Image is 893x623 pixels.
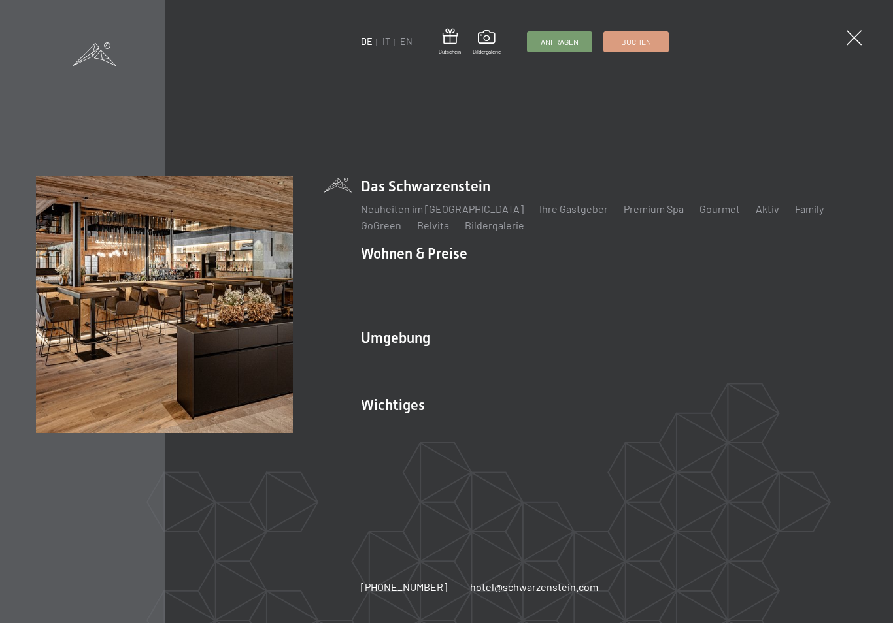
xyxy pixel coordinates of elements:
[473,30,501,55] a: Bildergalerie
[624,202,684,215] a: Premium Spa
[361,219,401,231] a: GoGreen
[473,48,501,56] span: Bildergalerie
[604,32,668,52] a: Buchen
[465,219,524,231] a: Bildergalerie
[439,48,461,56] span: Gutschein
[361,36,373,47] a: DE
[528,32,592,52] a: Anfragen
[756,202,779,215] a: Aktiv
[417,219,449,231] a: Belvita
[400,36,413,47] a: EN
[361,581,447,593] span: [PHONE_NUMBER]
[470,580,598,594] a: hotel@schwarzenstein.com
[361,202,524,215] a: Neuheiten im [GEOGRAPHIC_DATA]
[361,580,447,594] a: [PHONE_NUMBER]
[621,37,651,48] span: Buchen
[382,36,390,47] a: IT
[541,37,579,48] span: Anfragen
[539,202,608,215] a: Ihre Gastgeber
[795,202,824,215] a: Family
[699,202,740,215] a: Gourmet
[439,29,461,56] a: Gutschein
